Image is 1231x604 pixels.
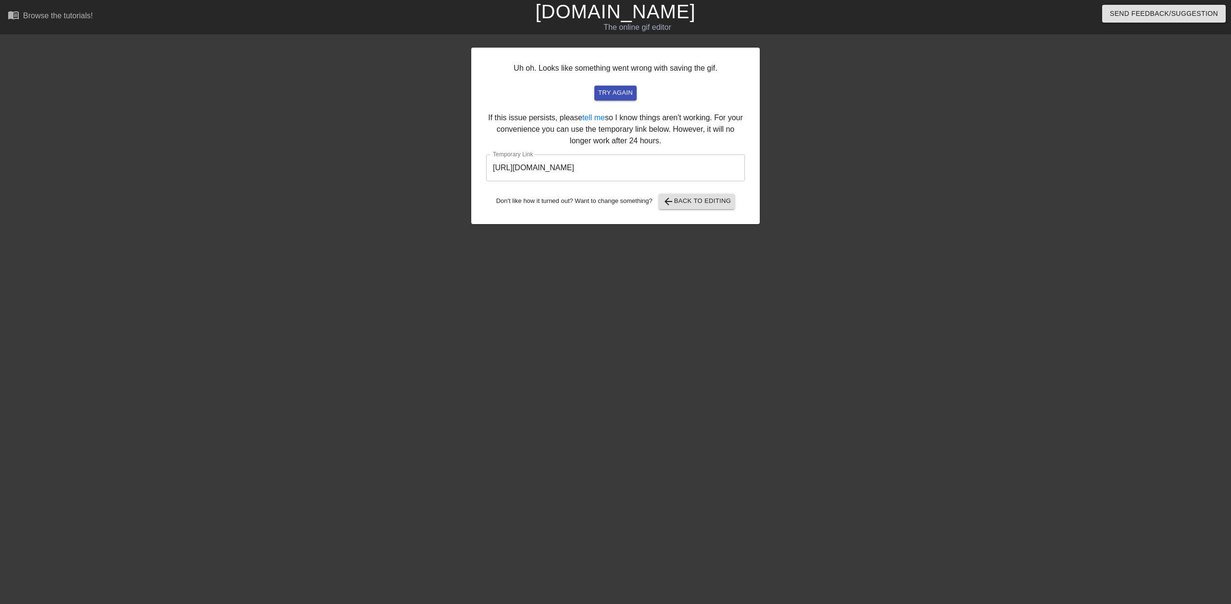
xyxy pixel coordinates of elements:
span: menu_book [8,9,19,21]
button: Send Feedback/Suggestion [1102,5,1226,23]
button: try again [594,86,637,101]
span: arrow_back [663,196,674,207]
a: tell me [582,113,605,122]
div: The online gif editor [415,22,859,33]
div: Browse the tutorials! [23,12,93,20]
a: [DOMAIN_NAME] [535,1,695,22]
button: Back to Editing [659,194,735,209]
span: try again [598,88,633,99]
div: Uh oh. Looks like something went wrong with saving the gif. If this issue persists, please so I k... [471,48,760,224]
input: bare [486,154,745,181]
a: Browse the tutorials! [8,9,93,24]
span: Back to Editing [663,196,731,207]
span: Send Feedback/Suggestion [1110,8,1218,20]
div: Don't like how it turned out? Want to change something? [486,194,745,209]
